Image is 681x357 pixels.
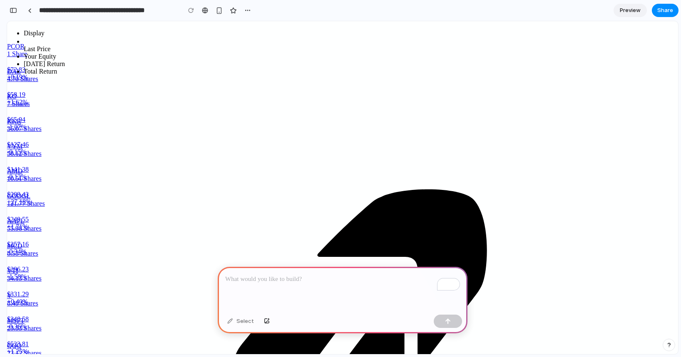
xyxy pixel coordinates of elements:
[17,47,50,54] span: Total Return
[620,6,641,15] span: Preview
[17,8,37,15] span: Display
[652,4,679,17] button: Share
[218,267,467,311] div: To enrich screen reader interactions, please activate Accessibility in Grammarly extension settings
[17,32,49,39] span: Your Equity
[614,4,647,17] a: Preview
[17,24,43,31] span: Last Price
[657,6,673,15] span: Share
[17,39,58,46] span: Today’s Return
